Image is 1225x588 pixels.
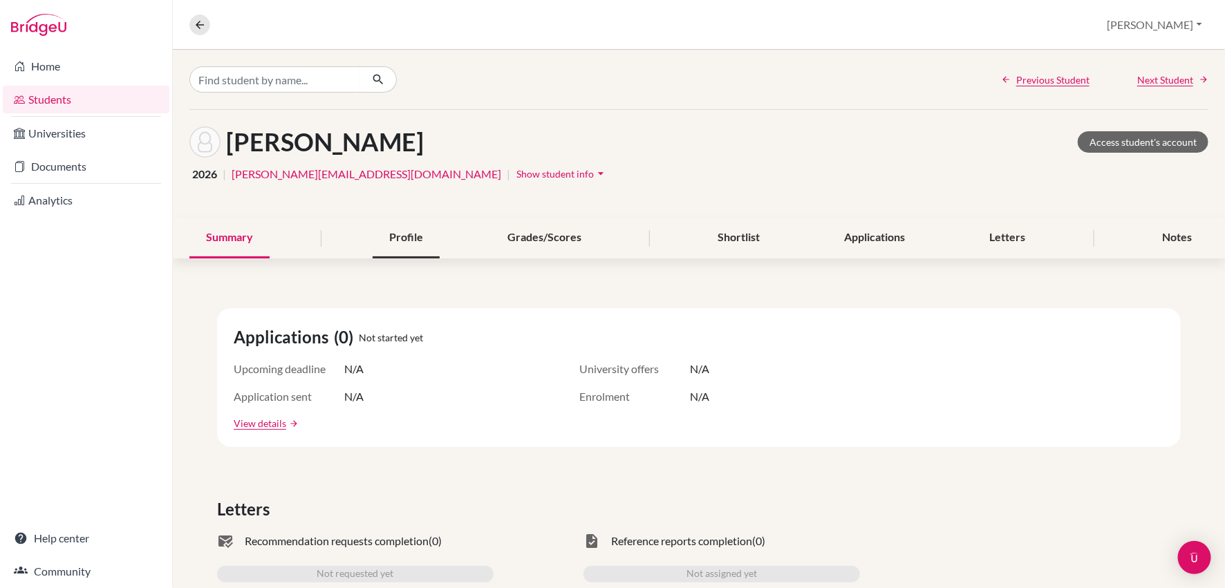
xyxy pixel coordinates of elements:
[579,388,690,405] span: Enrolment
[1016,73,1090,87] span: Previous Student
[334,325,359,350] span: (0)
[223,166,226,182] span: |
[973,218,1042,258] div: Letters
[752,533,765,549] span: (0)
[11,14,66,36] img: Bridge-U
[491,218,598,258] div: Grades/Scores
[217,533,234,549] span: mark_email_read
[516,163,608,184] button: Show student infoarrow_drop_down
[317,566,394,582] span: Not requested yet
[3,86,169,113] a: Students
[226,127,424,157] h1: [PERSON_NAME]
[245,533,429,549] span: Recommendation requests completion
[234,325,334,350] span: Applications
[1078,131,1208,153] a: Access student's account
[507,166,510,182] span: |
[429,533,442,549] span: (0)
[232,166,501,182] a: [PERSON_NAME][EMAIL_ADDRESS][DOMAIN_NAME]
[828,218,922,258] div: Applications
[1101,12,1208,38] button: [PERSON_NAME]
[579,361,690,377] span: University offers
[359,330,423,345] span: Not started yet
[344,388,364,405] span: N/A
[702,218,777,258] div: Shortlist
[344,361,364,377] span: N/A
[189,126,221,158] img: Alexandra Katzer's avatar
[690,361,709,377] span: N/A
[234,416,286,430] a: View details
[583,533,600,549] span: task
[686,566,757,582] span: Not assigned yet
[3,187,169,214] a: Analytics
[3,558,169,585] a: Community
[189,66,361,93] input: Find student by name...
[234,361,344,377] span: Upcoming deadline
[3,524,169,552] a: Help center
[192,166,217,182] span: 2026
[1178,541,1211,574] div: Open Intercom Messenger
[3,120,169,147] a: Universities
[234,388,344,405] span: Application sent
[611,533,752,549] span: Reference reports completion
[286,419,299,428] a: arrow_forward
[189,218,270,258] div: Summary
[1145,218,1208,258] div: Notes
[516,168,594,180] span: Show student info
[3,53,169,80] a: Home
[217,497,275,522] span: Letters
[373,218,440,258] div: Profile
[594,167,608,180] i: arrow_drop_down
[1137,73,1208,87] a: Next Student
[1137,73,1193,87] span: Next Student
[3,153,169,180] a: Documents
[1001,73,1090,87] a: Previous Student
[690,388,709,405] span: N/A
